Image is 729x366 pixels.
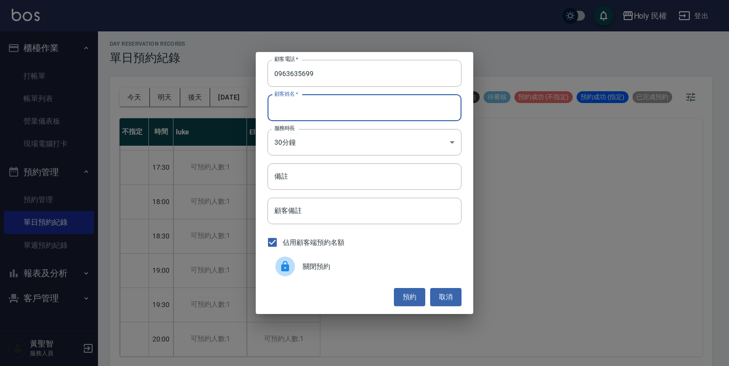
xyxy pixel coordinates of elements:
[274,90,298,98] label: 顧客姓名
[274,55,298,63] label: 顧客電話
[274,125,295,132] label: 服務時長
[303,261,454,272] span: 關閉預約
[430,288,462,306] button: 取消
[267,129,462,156] div: 30分鐘
[394,288,425,306] button: 預約
[267,253,462,280] div: 關閉預約
[283,237,344,248] span: 佔用顧客端預約名額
